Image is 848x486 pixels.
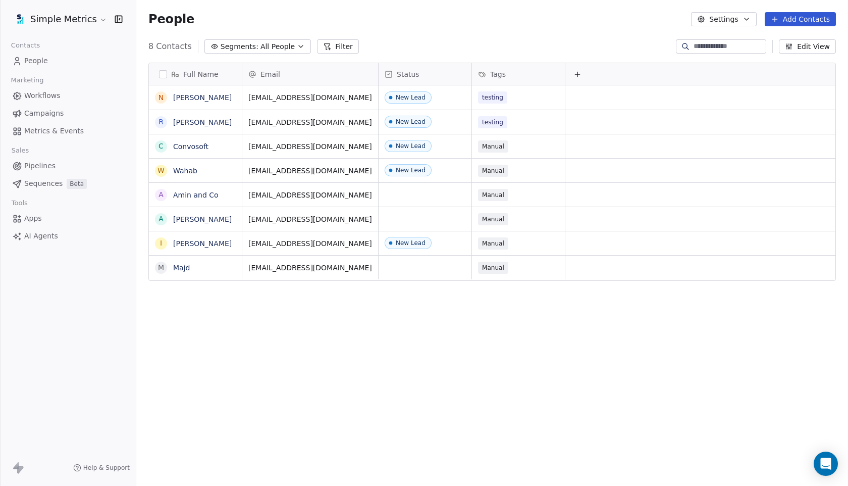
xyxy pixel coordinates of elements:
span: Manual [478,262,508,274]
div: Full Name [149,63,242,85]
span: testing [478,91,507,104]
span: [EMAIL_ADDRESS][DOMAIN_NAME] [248,190,372,200]
button: Settings [691,12,756,26]
div: grid [149,85,242,467]
span: [EMAIL_ADDRESS][DOMAIN_NAME] [248,238,372,249]
div: New Lead [396,118,426,125]
span: Manual [478,237,508,250]
a: AI Agents [8,228,128,245]
a: People [8,53,128,69]
a: Amin and Co [173,191,219,199]
span: [EMAIL_ADDRESS][DOMAIN_NAME] [248,117,372,127]
button: Edit View [779,39,836,54]
span: All People [260,41,295,52]
div: New Lead [396,167,426,174]
span: Manual [478,140,508,153]
div: A [158,189,164,200]
span: [EMAIL_ADDRESS][DOMAIN_NAME] [248,166,372,176]
span: [EMAIL_ADDRESS][DOMAIN_NAME] [248,92,372,103]
span: [EMAIL_ADDRESS][DOMAIN_NAME] [248,263,372,273]
a: [PERSON_NAME] [173,239,232,248]
a: SequencesBeta [8,175,128,192]
span: Manual [478,165,508,177]
span: Pipelines [24,161,56,171]
span: Contacts [7,38,44,53]
span: Beta [67,179,87,189]
a: Workflows [8,87,128,104]
div: New Lead [396,94,426,101]
img: sm-oviond-logo.png [14,13,26,25]
a: Wahab [173,167,197,175]
span: [EMAIL_ADDRESS][DOMAIN_NAME] [248,214,372,224]
div: Email [242,63,378,85]
span: testing [478,116,507,128]
span: AI Agents [24,231,58,241]
div: A [158,214,164,224]
div: Status [379,63,471,85]
div: C [158,141,164,152]
span: [EMAIL_ADDRESS][DOMAIN_NAME] [248,141,372,152]
span: Segments: [221,41,258,52]
div: N [158,92,164,103]
span: Help & Support [83,464,130,472]
a: Help & Support [73,464,130,472]
button: Add Contacts [765,12,836,26]
a: Pipelines [8,158,128,174]
div: M [158,262,164,273]
a: Metrics & Events [8,123,128,139]
span: People [148,12,194,27]
div: W [157,165,165,176]
span: Tools [7,196,32,211]
a: [PERSON_NAME] [173,118,232,126]
span: Full Name [183,69,219,79]
span: Sales [7,143,33,158]
span: Sequences [24,178,63,189]
div: New Lead [396,239,426,247]
span: Manual [478,213,508,225]
span: Email [260,69,280,79]
a: Majd [173,264,190,272]
div: grid [242,85,836,467]
span: Tags [490,69,506,79]
span: Status [397,69,419,79]
div: New Lead [396,142,426,150]
span: Simple Metrics [30,13,97,26]
a: [PERSON_NAME] [173,93,232,102]
button: Simple Metrics [12,11,108,28]
a: Convosoft [173,142,208,151]
span: Campaigns [24,108,64,119]
span: Manual [478,189,508,201]
button: Filter [317,39,359,54]
span: Marketing [7,73,48,88]
a: [PERSON_NAME] [173,215,232,223]
span: 8 Contacts [148,40,192,53]
div: Open Intercom Messenger [814,452,838,476]
div: R [158,117,164,127]
span: Metrics & Events [24,126,84,136]
a: Apps [8,210,128,227]
div: Tags [472,63,565,85]
a: Campaigns [8,105,128,122]
div: I [160,238,162,249]
span: Workflows [24,90,61,101]
span: People [24,56,48,66]
span: Apps [24,213,42,224]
